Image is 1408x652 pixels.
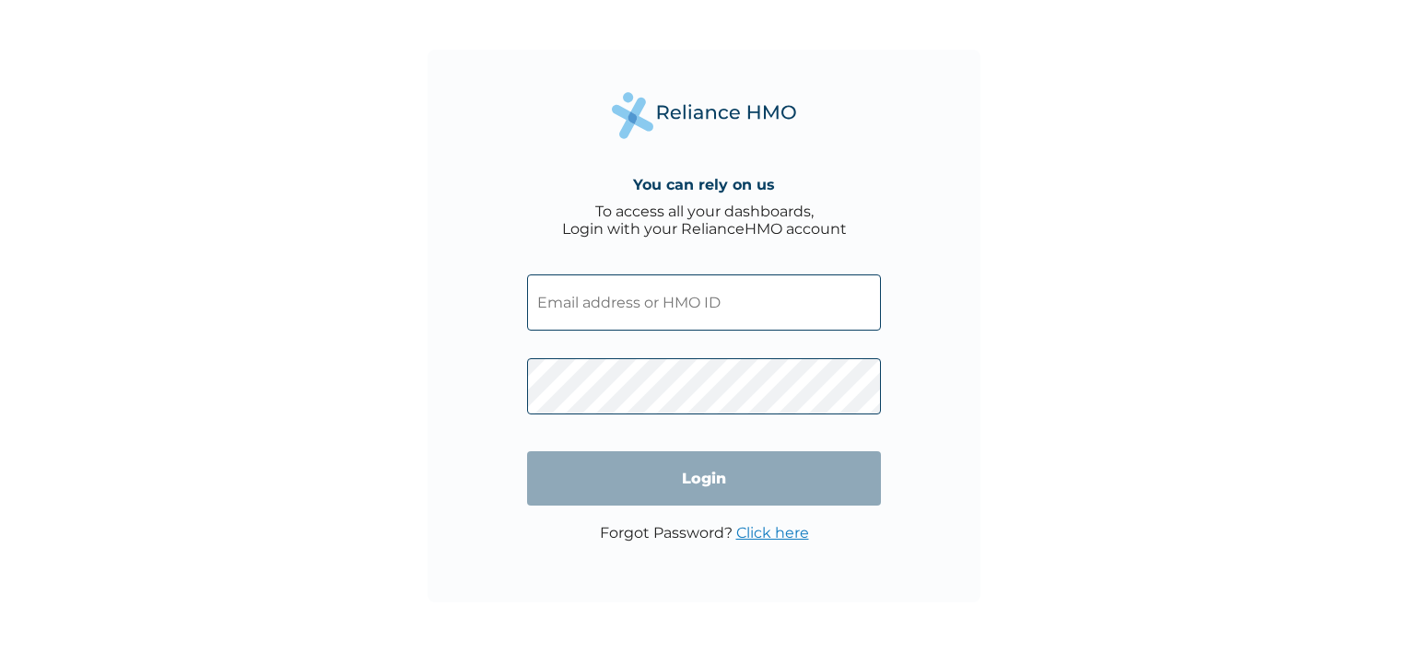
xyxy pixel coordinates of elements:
div: To access all your dashboards, Login with your RelianceHMO account [562,203,847,238]
p: Forgot Password? [600,524,809,541]
img: Reliance Health's Logo [612,92,796,139]
input: Login [527,451,881,506]
h4: You can rely on us [633,176,775,193]
input: Email address or HMO ID [527,274,881,331]
a: Click here [736,524,809,541]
